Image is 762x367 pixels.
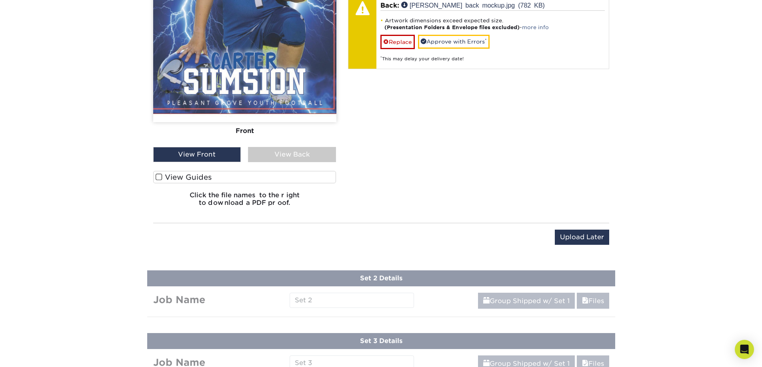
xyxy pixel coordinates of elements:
input: Upload Later [555,230,609,245]
div: View Front [153,147,241,162]
span: files [582,297,588,305]
a: Files [577,293,609,309]
strong: (Presentation Folders & Envelope files excluded) [384,24,520,30]
a: Approve with Errors* [418,35,490,48]
div: This may delay your delivery date! [380,49,605,62]
h6: Click the file names to the right to download a PDF proof. [153,191,336,213]
span: shipping [483,297,490,305]
div: View Back [248,147,336,162]
div: Open Intercom Messenger [735,340,754,359]
a: Group Shipped w/ Set 1 [478,293,575,309]
a: [PERSON_NAME] back mockup.jpg (782 KB) [401,2,545,8]
li: Artwork dimensions exceed expected size. - [380,17,605,31]
div: Front [153,122,336,140]
a: Replace [380,35,415,49]
label: View Guides [153,171,336,183]
a: more info [522,24,549,30]
span: Back: [380,2,399,9]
